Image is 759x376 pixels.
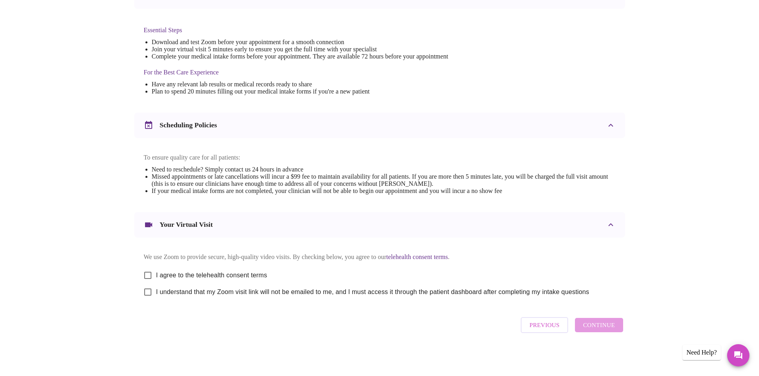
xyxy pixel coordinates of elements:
[152,173,616,187] li: Missed appointments or late cancellations will incur a $99 fee to maintain availability for all p...
[156,271,267,280] span: I agree to the telehealth consent terms
[144,154,616,161] p: To ensure quality care for all patients:
[156,287,589,297] span: I understand that my Zoom visit link will not be emailed to me, and I must access it through the ...
[727,344,749,366] button: Messages
[152,81,448,88] li: Have any relevant lab results or medical records ready to share
[134,113,625,138] div: Scheduling Policies
[521,317,568,333] button: Previous
[160,220,213,229] h3: Your Virtual Visit
[144,69,448,76] h4: For the Best Care Experience
[152,187,616,195] li: If your medical intake forms are not completed, your clinician will not be able to begin our appo...
[144,27,448,34] h4: Essential Steps
[152,88,448,95] li: Plan to spend 20 minutes filling out your medical intake forms if you're a new patient
[386,253,448,260] a: telehealth consent terms
[144,253,616,261] p: We use Zoom to provide secure, high-quality video visits. By checking below, you agree to our .
[530,320,559,330] span: Previous
[134,212,625,238] div: Your Virtual Visit
[152,39,448,46] li: Download and test Zoom before your appointment for a smooth connection
[152,53,448,60] li: Complete your medical intake forms before your appointment. They are available 72 hours before yo...
[160,121,217,129] h3: Scheduling Policies
[152,166,616,173] li: Need to reschedule? Simply contact us 24 hours in advance
[152,46,448,53] li: Join your virtual visit 5 minutes early to ensure you get the full time with your specialist
[683,345,721,360] div: Need Help?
